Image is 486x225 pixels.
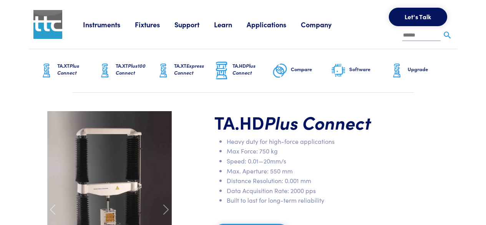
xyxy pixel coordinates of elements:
a: Instruments [83,20,135,29]
li: Data Acquisition Rate: 2000 pps [227,186,406,196]
a: TA.XTExpress Connect [156,49,214,92]
span: Plus100 Connect [116,62,146,76]
img: ta-xt-graphic.png [97,61,113,80]
a: Learn [214,20,247,29]
span: Plus Connect [264,110,371,134]
h6: Compare [291,66,331,73]
button: Let's Talk [389,8,447,26]
h1: TA.HD [214,111,406,133]
img: ta-xt-graphic.png [156,61,171,80]
h6: Software [349,66,389,73]
a: Applications [247,20,301,29]
img: ta-xt-graphic.png [39,61,54,80]
a: Upgrade [389,49,448,92]
li: Speed: 0.01—20mm/s [227,156,406,166]
img: ttc_logo_1x1_v1.0.png [33,10,62,39]
li: Distance Resolution: 0.001 mm [227,176,406,186]
h6: Upgrade [408,66,448,73]
img: software-graphic.png [331,63,346,79]
h6: TA.XT [116,62,156,76]
li: Max Force: 750 kg [227,146,406,156]
span: Plus Connect [57,62,79,76]
a: Fixtures [135,20,174,29]
img: compare-graphic.png [272,61,288,80]
img: ta-hd-graphic.png [214,61,229,81]
h6: TA.HD [232,62,272,76]
h6: TA.XT [174,62,214,76]
span: Plus Connect [232,62,255,76]
h6: TA.XT [57,62,97,76]
a: TA.XTPlus Connect [39,49,97,92]
a: TA.XTPlus100 Connect [97,49,156,92]
a: Company [301,20,346,29]
li: Heavy duty for high-force applications [227,137,406,147]
a: Compare [272,49,331,92]
img: ta-xt-graphic.png [389,61,405,80]
a: Software [331,49,389,92]
li: Built to last for long-term reliability [227,195,406,205]
li: Max. Aperture: 550 mm [227,166,406,176]
a: Support [174,20,214,29]
span: Express Connect [174,62,204,76]
a: TA.HDPlus Connect [214,49,272,92]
